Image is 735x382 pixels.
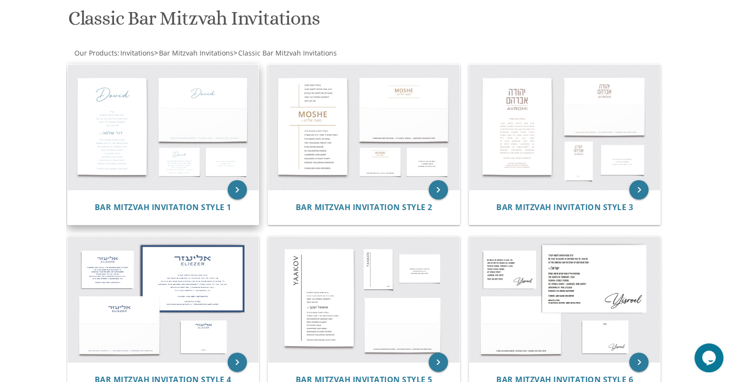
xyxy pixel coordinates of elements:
[496,202,633,212] span: Bar Mitzvah Invitation Style 3
[68,8,462,36] h1: Classic Bar Mitzvah Invitations
[73,48,117,57] a: Our Products
[95,202,231,212] span: Bar Mitzvah Invitation Style 1
[120,48,154,57] span: Invitations
[268,237,460,362] img: Bar Mitzvah Invitation Style 5
[95,203,231,212] a: Bar Mitzvah Invitation Style 1
[154,48,233,57] span: >
[66,48,368,58] div: :
[228,353,247,372] a: keyboard_arrow_right
[469,237,661,362] img: Bar Mitzvah Invitation Style 6
[158,48,233,57] a: Bar Mitzvah Invitations
[119,48,154,57] a: Invitations
[496,203,633,212] a: Bar Mitzvah Invitation Style 3
[295,202,432,212] span: Bar Mitzvah Invitation Style 2
[295,203,432,212] a: Bar Mitzvah Invitation Style 2
[429,353,448,372] a: keyboard_arrow_right
[238,48,337,57] span: Classic Bar Mitzvah Invitations
[237,48,337,57] a: Classic Bar Mitzvah Invitations
[268,65,460,190] img: Bar Mitzvah Invitation Style 2
[469,65,661,190] img: Bar Mitzvah Invitation Style 3
[629,353,649,372] a: keyboard_arrow_right
[228,180,247,199] a: keyboard_arrow_right
[233,48,337,57] span: >
[68,65,259,190] img: Bar Mitzvah Invitation Style 1
[159,48,233,57] span: Bar Mitzvah Invitations
[629,180,649,199] a: keyboard_arrow_right
[694,343,725,372] iframe: chat widget
[429,180,448,199] a: keyboard_arrow_right
[68,237,259,362] img: Bar Mitzvah Invitation Style 4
